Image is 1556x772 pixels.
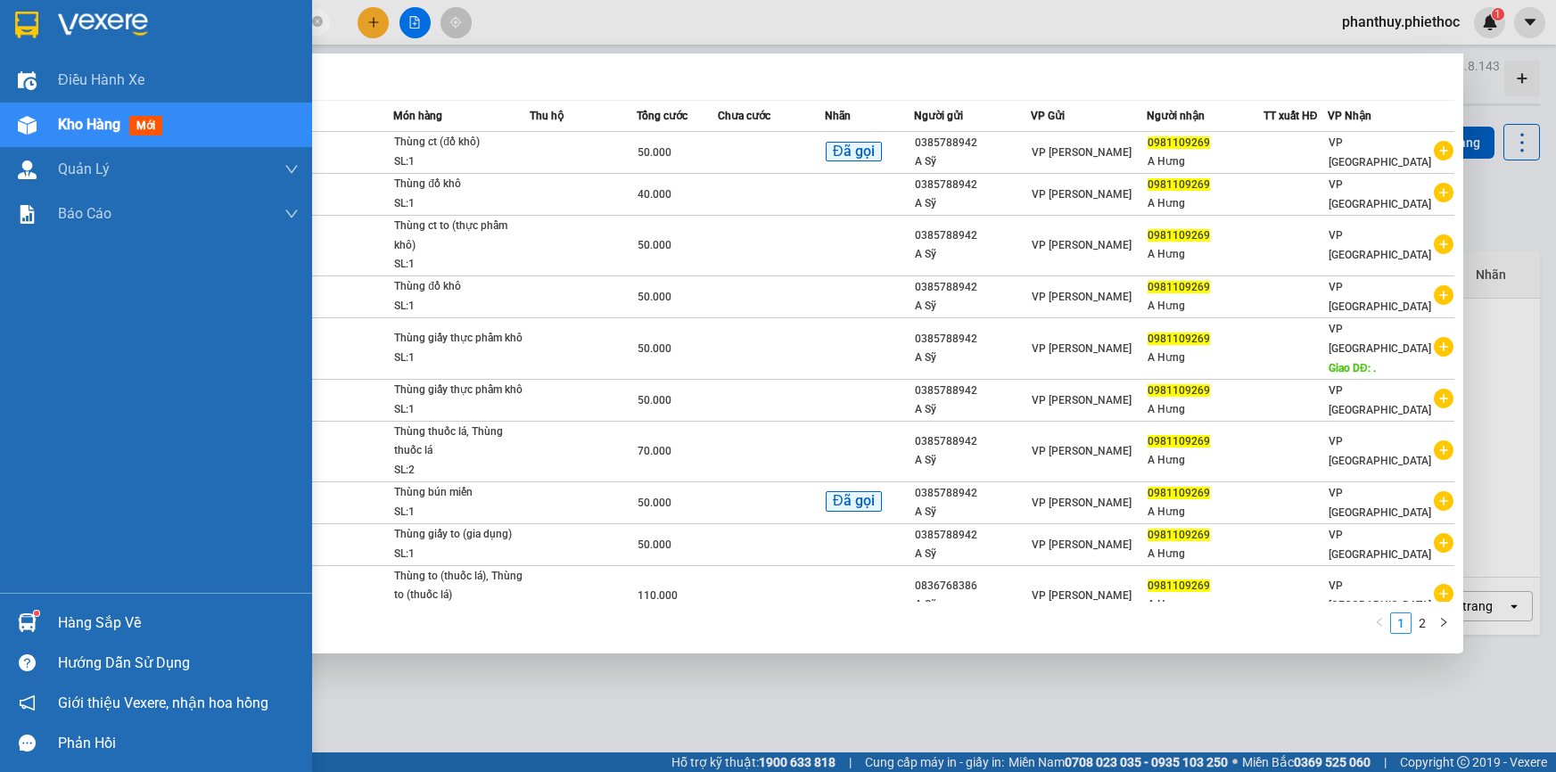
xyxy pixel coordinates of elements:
span: plus-circle [1434,285,1453,305]
span: plus-circle [1434,584,1453,604]
span: right [1438,617,1449,628]
img: warehouse-icon [18,613,37,632]
div: SL: 1 [394,400,528,420]
span: 0981109269 [1148,178,1210,191]
span: plus-circle [1434,141,1453,160]
span: close-circle [312,14,323,31]
span: plus-circle [1434,183,1453,202]
span: 0981109269 [1148,487,1210,499]
span: plus-circle [1434,234,1453,254]
span: notification [19,694,36,711]
span: down [284,162,299,177]
div: Hướng dẫn sử dụng [58,650,299,677]
span: Tổng cước [637,110,687,122]
div: SL: 1 [394,194,528,214]
span: 50.000 [638,146,671,159]
span: 0981109269 [1148,229,1210,242]
div: A Sỹ [915,595,1029,614]
div: A Sỹ [915,349,1029,367]
span: VP [PERSON_NAME] [1032,538,1132,551]
div: A Hưng [1148,349,1262,367]
span: VP [PERSON_NAME] [1032,445,1132,457]
span: VP [GEOGRAPHIC_DATA] [1329,178,1431,210]
span: Đã gọi [826,491,882,512]
div: Thùng bún miến [394,483,528,503]
div: Thùng giấy thực phẩm khô [394,381,528,400]
div: SL: 1 [394,255,528,275]
div: 0385788942 [915,330,1029,349]
span: left [1374,617,1385,628]
div: A Sỹ [915,451,1029,470]
span: 110.000 [638,589,678,602]
li: 2 [1412,612,1433,634]
div: 0385788942 [915,382,1029,400]
div: A Sỹ [915,297,1029,316]
div: 0385788942 [915,176,1029,194]
span: Kho hàng [58,116,120,133]
div: 0385788942 [915,432,1029,451]
span: VP [GEOGRAPHIC_DATA] [1329,435,1431,467]
span: 0981109269 [1148,579,1210,592]
span: VP [PERSON_NAME] [1032,188,1132,201]
span: message [19,735,36,751]
span: VP [PERSON_NAME] [1032,291,1132,303]
span: VP [PERSON_NAME] [1032,239,1132,251]
span: plus-circle [1434,533,1453,553]
div: A Hưng [1148,245,1262,264]
div: Phản hồi [58,730,299,757]
div: A Hưng [1148,297,1262,316]
span: 0981109269 [1148,136,1210,149]
span: 0981109269 [1148,435,1210,448]
div: A Hưng [1148,503,1262,522]
li: Next Page [1433,612,1454,634]
span: VP [PERSON_NAME] [1032,394,1132,407]
span: Người gửi [914,110,963,122]
a: 1 [1391,613,1411,633]
span: VP [PERSON_NAME] [1032,146,1132,159]
div: Thùng ct to (thực phẩm khô) [394,217,528,255]
span: 0981109269 [1148,333,1210,345]
span: 50.000 [638,342,671,355]
span: 50.000 [638,239,671,251]
span: plus-circle [1434,337,1453,357]
div: 0385788942 [915,484,1029,503]
span: VP [PERSON_NAME] [1032,589,1132,602]
div: A Hưng [1148,400,1262,419]
span: plus-circle [1434,440,1453,460]
span: Người nhận [1147,110,1205,122]
div: 0385788942 [915,134,1029,152]
span: 0981109269 [1148,384,1210,397]
div: Hàng sắp về [58,610,299,636]
div: Thùng giấy to (gia dụng) [394,525,528,545]
div: Thùng giấy thực phẩm khô [394,329,528,349]
div: SL: 1 [394,152,528,172]
span: VP Gửi [1031,110,1065,122]
span: TT xuất HĐ [1264,110,1318,122]
li: Previous Page [1369,612,1390,634]
img: warehouse-icon [18,71,37,90]
span: question-circle [19,654,36,671]
div: A Hưng [1148,595,1262,614]
sup: 1 [34,611,39,616]
div: A Sỹ [915,194,1029,213]
span: VP Nhận [1328,110,1371,122]
div: Thùng ct (đồ khô) [394,133,528,152]
span: 50.000 [638,538,671,551]
span: 40.000 [638,188,671,201]
span: close-circle [312,16,323,27]
div: 0385788942 [915,278,1029,297]
span: Giới thiệu Vexere, nhận hoa hồng [58,692,268,714]
span: VP [GEOGRAPHIC_DATA] [1329,529,1431,561]
button: right [1433,612,1454,634]
div: A Hưng [1148,194,1262,213]
span: Báo cáo [58,202,111,225]
img: warehouse-icon [18,116,37,135]
span: VP [GEOGRAPHIC_DATA] [1329,281,1431,313]
span: VP [GEOGRAPHIC_DATA] [1329,323,1431,355]
button: left [1369,612,1390,634]
span: 0981109269 [1148,281,1210,293]
span: Chưa cước [718,110,770,122]
span: Thu hộ [530,110,564,122]
span: Món hàng [393,110,442,122]
img: logo-vxr [15,12,38,38]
